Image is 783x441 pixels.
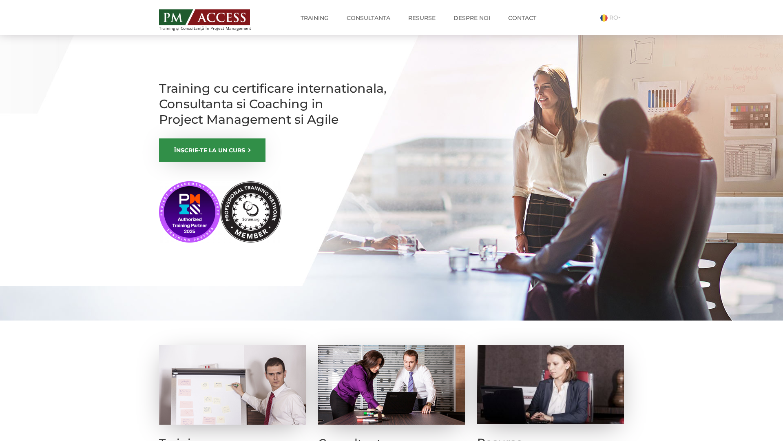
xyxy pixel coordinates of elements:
[599,24,616,32] a: EN
[599,25,606,32] img: Engleza
[159,138,265,162] a: ÎNSCRIE-TE LA UN CURS
[318,345,465,425] img: Consultanta
[447,10,496,26] a: Despre noi
[159,26,266,31] span: Training și Consultanță în Project Management
[600,14,608,22] img: Romana
[502,10,542,26] a: Contact
[159,9,250,25] img: PM ACCESS - Echipa traineri si consultanti certificati PMP: Narciss Popescu, Mihai Olaru, Monica ...
[159,7,266,31] a: Training și Consultanță în Project Management
[294,10,335,26] a: Training
[600,14,624,21] a: RO
[477,345,624,424] img: Resurse
[159,181,281,243] img: PMI
[159,345,306,425] img: Training
[341,10,396,26] a: Consultanta
[159,81,387,127] h1: Training cu certificare internationala, Consultanta si Coaching in Project Management si Agile
[402,10,442,26] a: Resurse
